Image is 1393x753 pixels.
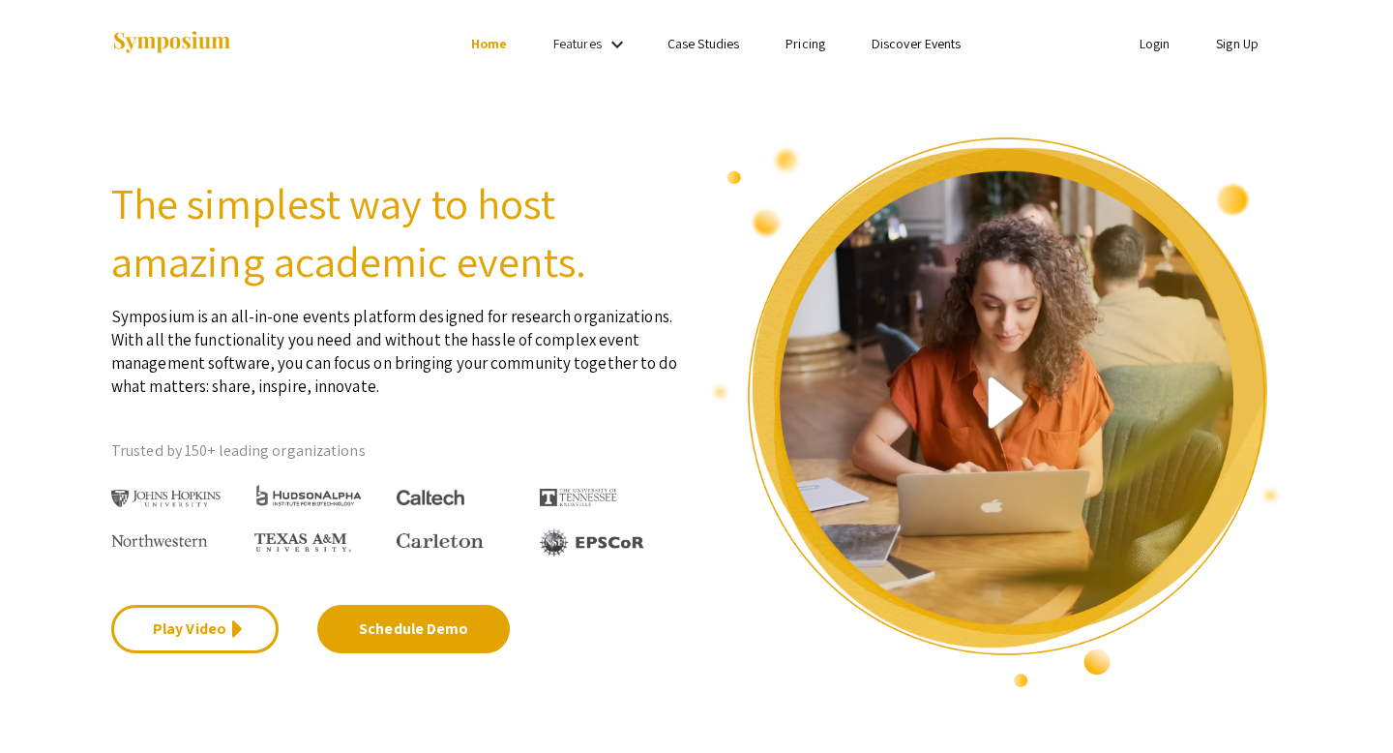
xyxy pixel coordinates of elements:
img: Caltech [397,490,464,506]
img: Texas A&M University [254,533,351,553]
a: Play Video [111,605,279,653]
iframe: Chat [15,666,82,738]
mat-icon: Expand Features list [606,33,629,56]
a: Case Studies [667,35,739,52]
a: Sign Up [1216,35,1259,52]
a: Login [1140,35,1171,52]
a: Pricing [785,35,825,52]
img: EPSCOR [540,528,646,557]
img: Symposium by ForagerOne [111,30,232,56]
img: video overview of Symposium [711,136,1282,689]
a: Discover Events [872,35,962,52]
img: Carleton [397,533,484,549]
img: The University of Tennessee [540,489,617,506]
a: Home [471,35,507,52]
a: Schedule Demo [317,605,510,653]
img: HudsonAlpha [254,484,364,506]
a: Features [553,35,602,52]
p: Symposium is an all-in-one events platform designed for research organizations. With all the func... [111,290,682,398]
img: Johns Hopkins University [111,490,221,508]
h2: The simplest way to host amazing academic events. [111,174,682,290]
p: Trusted by 150+ leading organizations [111,437,682,466]
img: Northwestern [111,534,208,546]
